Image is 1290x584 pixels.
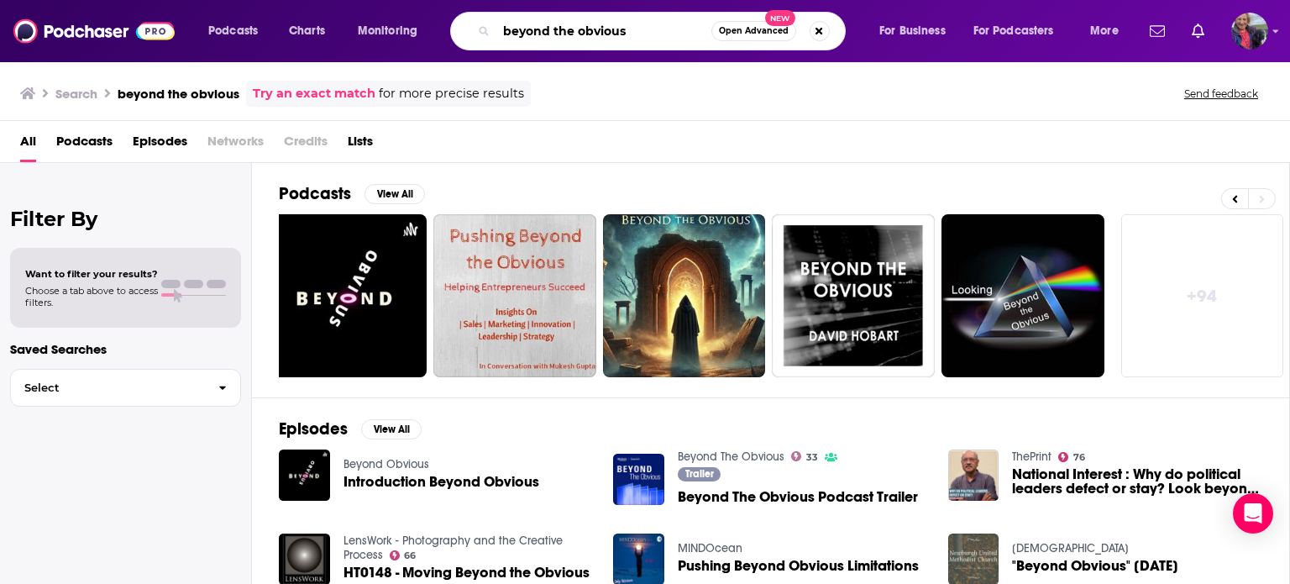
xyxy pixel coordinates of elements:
span: for more precise results [379,84,524,103]
a: 66 [390,550,417,560]
a: Episodes [133,128,187,162]
p: Saved Searches [10,341,241,357]
span: New [765,10,795,26]
span: Choose a tab above to access filters. [25,285,158,308]
img: National Interest : Why do political leaders defect or stay? Look beyond obvious answers of ideol... [948,450,999,501]
a: Try an exact match [253,84,375,103]
span: Open Advanced [719,27,789,35]
a: National Interest : Why do political leaders defect or stay? Look beyond obvious answers of ideol... [1012,467,1262,496]
button: Open AdvancedNew [711,21,796,41]
a: Beyond Obvious [343,457,429,471]
a: Pushing Beyond Obvious Limitations [678,559,919,573]
button: Show profile menu [1231,13,1268,50]
a: All [20,128,36,162]
div: Search podcasts, credits, & more... [466,12,862,50]
span: Monitoring [358,19,417,43]
a: Charts [278,18,335,45]
span: For Podcasters [973,19,1054,43]
div: Open Intercom Messenger [1233,493,1273,534]
a: "Beyond Obvious" March 14 2021 [1012,559,1178,573]
button: Send feedback [1179,87,1263,101]
h2: Filter By [10,207,241,231]
a: Lists [348,128,373,162]
button: open menu [1078,18,1140,45]
span: Logged in as KateFT [1231,13,1268,50]
span: Charts [289,19,325,43]
input: Search podcasts, credits, & more... [496,18,711,45]
a: Show notifications dropdown [1143,17,1172,45]
span: Want to filter your results? [25,268,158,280]
a: HT0148 - Moving Beyond the Obvious [343,566,590,580]
a: +94 [1121,214,1284,377]
a: 33 [791,451,818,461]
span: 76 [1073,454,1085,461]
a: LensWork - Photography and the Creative Process [343,534,563,562]
a: ThePrint [1012,450,1051,464]
a: MINDOcean [678,541,742,555]
span: Select [11,382,205,393]
span: More [1090,19,1119,43]
h3: Search [55,86,97,102]
button: open menu [962,18,1078,45]
img: Podchaser - Follow, Share and Rate Podcasts [13,15,175,47]
a: EpisodesView All [279,418,422,439]
a: Newburgh United Methodist Church [1012,541,1129,555]
button: open menu [197,18,280,45]
a: Podcasts [56,128,113,162]
button: View All [364,184,425,204]
h3: beyond the obvious [118,86,239,102]
a: PodcastsView All [279,183,425,204]
button: open menu [346,18,439,45]
img: User Profile [1231,13,1268,50]
button: View All [361,419,422,439]
span: 33 [806,454,818,461]
h2: Episodes [279,418,348,439]
img: Introduction Beyond Obvious [279,450,330,501]
button: Select [10,369,241,407]
span: Networks [207,128,264,162]
span: 66 [404,552,416,560]
h2: Podcasts [279,183,351,204]
a: Introduction Beyond Obvious [343,475,539,489]
span: Trailer [685,469,714,479]
span: Podcasts [208,19,258,43]
span: "Beyond Obvious" [DATE] [1012,559,1178,573]
span: Credits [284,128,328,162]
a: Show notifications dropdown [1185,17,1211,45]
button: open menu [868,18,967,45]
a: Beyond The Obvious [678,450,784,464]
img: Beyond The Obvious Podcast Trailer [613,454,664,505]
a: Beyond The Obvious Podcast Trailer [678,490,918,504]
a: 76 [1058,452,1085,462]
span: For Business [879,19,946,43]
